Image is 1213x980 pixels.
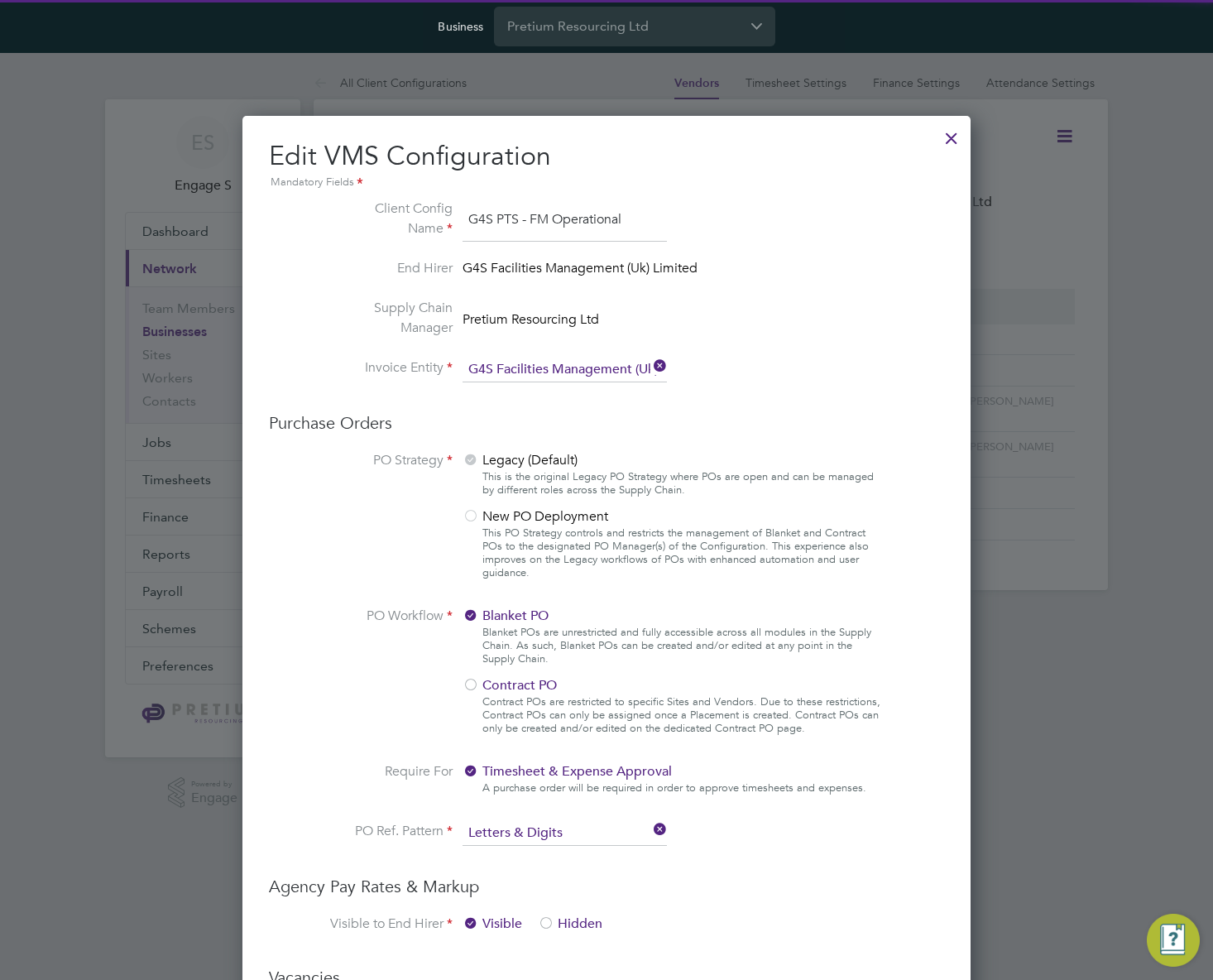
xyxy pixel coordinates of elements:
[269,412,944,434] h3: Purchase Orders
[328,358,453,379] label: Invoice Entity
[538,915,602,932] span: Hidden
[463,915,522,932] span: Visible
[328,450,453,586] label: PO Strategy
[463,508,608,525] span: New PO Deployment
[438,19,483,34] label: Business
[463,452,578,468] span: Legacy (Default)
[269,876,944,897] h3: Agency Pay Rates & Markup
[463,310,599,329] span: Pretium Resourcing Ltd
[328,258,453,278] label: End Hirer
[482,470,885,497] div: This is the original Legacy PO Strategy where POs are open and can be managed by different roles ...
[482,526,885,579] div: This PO Strategy controls and restricts the management of Blanket and Contract POs to the designa...
[328,298,453,338] label: Supply Chain Manager
[482,695,885,735] div: Contract POs are restricted to specific Sites and Vendors. Due to these restrictions, Contract PO...
[482,626,885,665] div: Blanket POs are unrestricted and fully accessible across all modules in the Supply Chain. As such...
[328,606,453,742] label: PO Workflow
[328,761,453,801] label: Require For
[482,781,885,795] div: A purchase order will be required in order to approve timesheets and expenses.
[328,914,453,934] label: Visible to End Hirer
[463,821,667,846] input: Select one
[269,174,944,192] div: Mandatory Fields
[328,821,453,843] label: PO Ref. Pattern
[269,139,944,192] h2: Edit VMS Configuration
[463,608,549,624] span: Blanket PO
[328,199,453,238] label: Client Config Name
[463,358,667,382] input: Search for...
[463,677,557,694] span: Contract PO
[463,258,698,281] span: G4S Facilities Management (Uk) Limited
[1147,914,1200,967] button: Engage Resource Center
[463,763,672,780] span: Timesheet & Expense Approval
